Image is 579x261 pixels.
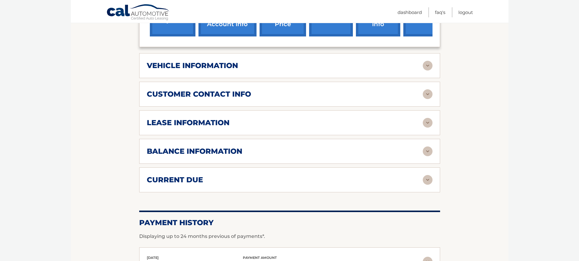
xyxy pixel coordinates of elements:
[423,146,433,156] img: accordion-rest.svg
[139,233,440,240] p: Displaying up to 24 months previous of payments*.
[147,147,242,156] h2: balance information
[458,7,473,17] a: Logout
[147,256,159,260] span: [DATE]
[139,218,440,227] h2: Payment History
[147,90,251,99] h2: customer contact info
[106,4,170,22] a: Cal Automotive
[398,7,422,17] a: Dashboard
[435,7,445,17] a: FAQ's
[147,118,229,127] h2: lease information
[243,256,277,260] span: payment amount
[423,118,433,128] img: accordion-rest.svg
[147,175,203,184] h2: current due
[423,175,433,185] img: accordion-rest.svg
[147,61,238,70] h2: vehicle information
[423,61,433,70] img: accordion-rest.svg
[423,89,433,99] img: accordion-rest.svg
